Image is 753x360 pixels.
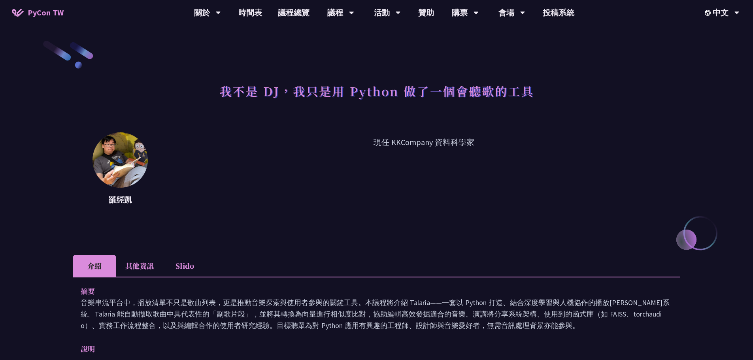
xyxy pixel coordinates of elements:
[168,136,680,207] p: 現任 KKCompany 資料科學家
[12,9,24,17] img: Home icon of PyCon TW 2025
[81,343,657,354] p: 說明
[163,255,206,277] li: Slido
[92,132,148,188] img: 羅經凱
[81,285,657,297] p: 摘要
[705,10,713,16] img: Locale Icon
[4,3,72,23] a: PyCon TW
[73,255,116,277] li: 介紹
[92,194,148,205] p: 羅經凱
[28,7,64,19] span: PyCon TW
[116,255,163,277] li: 其他資訊
[81,297,672,331] p: 音樂串流平台中，播放清單不只是歌曲列表，更是推動音樂探索與使用者參與的關鍵工具。本議程將介紹 Talaria——一套以 Python 打造、結合深度學習與人機協作的播放[PERSON_NAME]...
[219,79,534,103] h1: 我不是 DJ，我只是用 Python 做了一個會聽歌的工具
